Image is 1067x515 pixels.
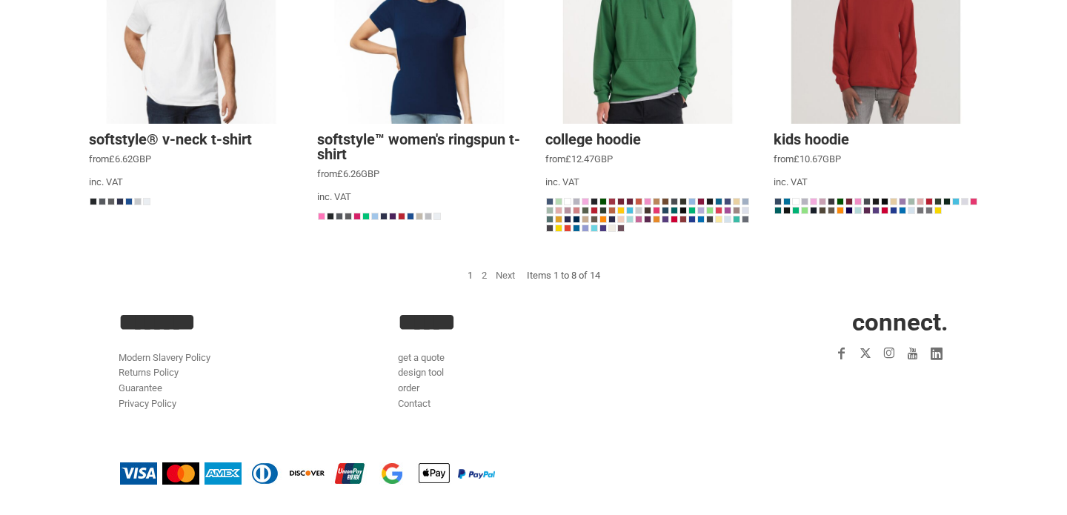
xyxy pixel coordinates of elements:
[565,153,613,165] span: £12.47
[109,153,151,165] span: £6.62
[89,176,123,187] span: inc. VAT
[678,310,948,334] h2: CONNECT.
[89,130,252,148] a: Softstyle® v-neck t-shirt
[794,153,841,165] span: £10.67
[398,382,419,393] a: order
[519,264,605,288] li: Items 1 to 8 of 14
[317,130,520,163] a: Softstyle™ women's ringspun t-shirt
[774,152,978,167] div: from
[458,469,495,478] img: PayPal
[162,462,199,485] img: Mastercard
[822,153,841,165] span: GBP
[317,191,351,202] span: inc. VAT
[205,462,242,485] img: American Express
[545,130,641,148] a: College hoodie
[331,462,368,485] img: China UnionPay
[398,398,431,409] a: Contact
[744,374,948,392] iframe: Customer reviews powered by Trustpilot
[133,153,151,165] span: GBP
[247,462,284,485] img: Diners Club
[496,270,515,281] a: Next
[317,167,522,182] div: from
[398,352,445,363] a: get a quote
[482,270,487,281] a: 2
[119,367,179,378] a: Returns Policy
[594,153,613,165] span: GBP
[398,367,444,378] a: design tool
[120,462,157,485] img: Visa
[774,176,808,187] span: inc. VAT
[89,152,293,167] div: from
[119,398,176,409] a: Privacy Policy
[545,152,750,167] div: from
[463,264,477,288] li: 1
[119,382,162,393] a: Guarantee
[337,168,379,179] span: £6.26
[119,352,210,363] a: Modern Slavery Policy
[545,176,579,187] span: inc. VAT
[373,462,410,485] img: Google Pay
[289,462,326,485] img: Discover
[361,168,379,179] span: GBP
[774,130,849,148] a: Kids hoodie
[416,462,453,485] img: Apple Pay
